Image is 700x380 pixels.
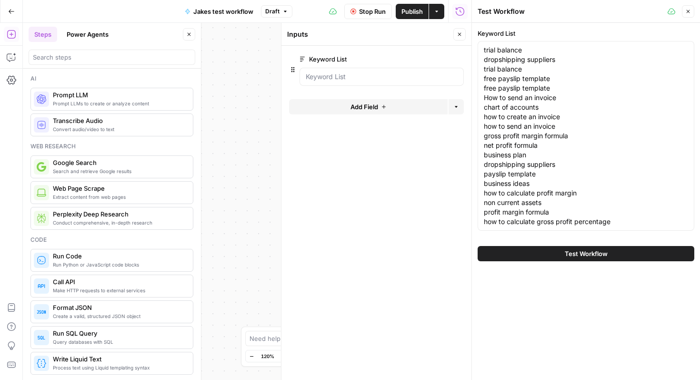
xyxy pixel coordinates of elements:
[53,158,185,167] span: Google Search
[53,354,185,364] span: Write Liquid Text
[484,45,688,226] textarea: trial balance dropshipping suppliers trial balance free payslip template free payslip template Ho...
[30,74,193,83] div: Ai
[53,338,185,346] span: Query databases with SQL
[53,329,185,338] span: Run SQL Query
[179,4,259,19] button: Jakes test workflow
[30,142,193,151] div: Web research
[193,7,253,16] span: Jakes test workflow
[53,261,185,268] span: Run Python or JavaScript code blocks
[53,90,185,100] span: Prompt LLM
[265,7,280,16] span: Draft
[53,184,185,193] span: Web Page Scrape
[53,100,185,107] span: Prompt LLMs to create or analyze content
[61,27,114,42] button: Power Agents
[53,277,185,287] span: Call API
[287,30,450,39] div: Inputs
[261,352,274,360] span: 120%
[53,193,185,201] span: Extract content from web pages
[306,72,458,82] input: Keyword List
[344,4,392,19] button: Stop Run
[401,7,423,16] span: Publish
[359,7,386,16] span: Stop Run
[53,303,185,312] span: Format JSON
[53,209,185,219] span: Perplexity Deep Research
[289,99,448,114] button: Add Field
[53,167,185,175] span: Search and retrieve Google results
[53,251,185,261] span: Run Code
[53,125,185,133] span: Convert audio/video to text
[53,364,185,371] span: Process text using Liquid templating syntax
[478,29,694,38] label: Keyword List
[33,52,191,62] input: Search steps
[565,249,608,258] span: Test Workflow
[396,4,429,19] button: Publish
[261,5,292,18] button: Draft
[350,102,378,112] span: Add Field
[53,116,185,125] span: Transcribe Audio
[300,54,410,64] label: Keyword List
[53,312,185,320] span: Create a valid, structured JSON object
[30,236,193,244] div: Code
[29,27,57,42] button: Steps
[53,219,185,226] span: Conduct comprehensive, in-depth research
[53,287,185,294] span: Make HTTP requests to external services
[478,246,694,261] button: Test Workflow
